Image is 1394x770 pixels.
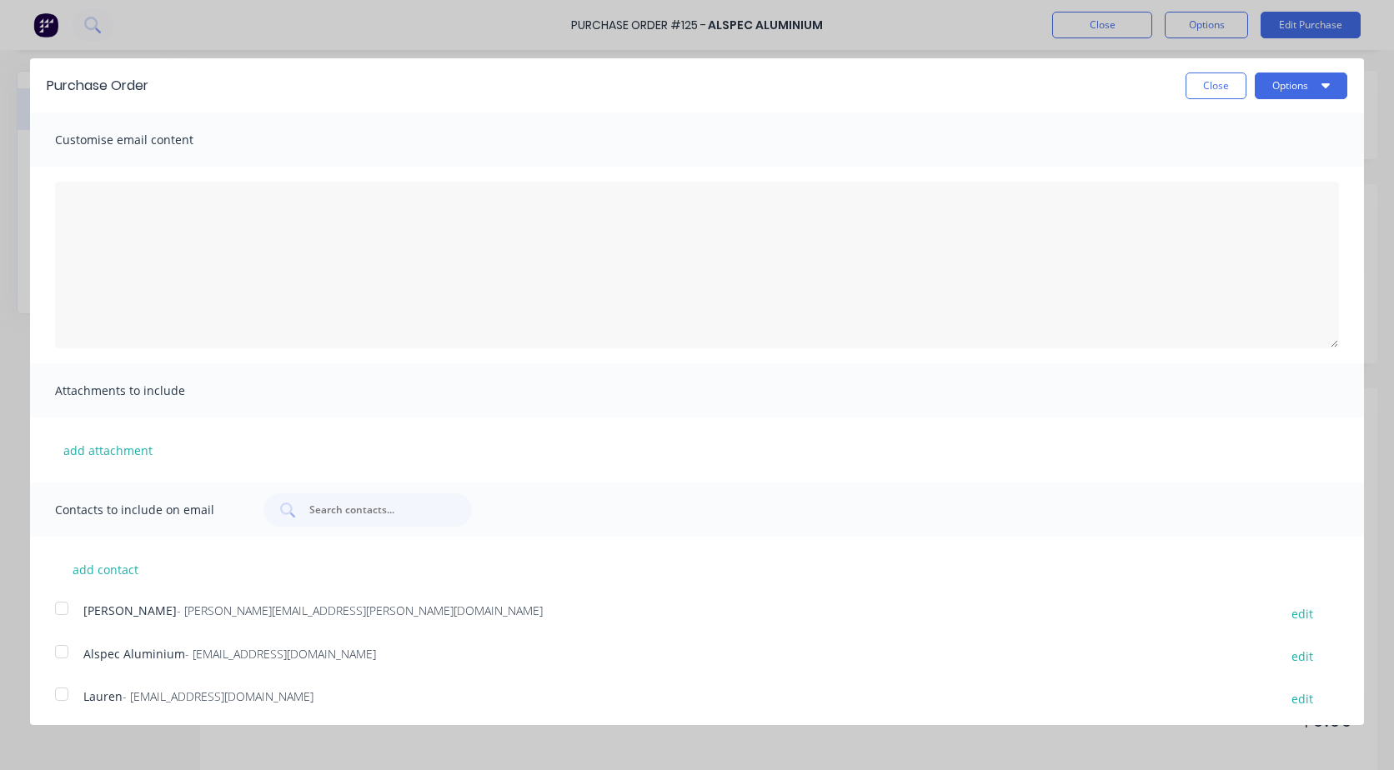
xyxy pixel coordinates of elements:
span: [PERSON_NAME] [83,602,177,618]
button: edit [1281,687,1323,710]
span: Alspec Aluminium [83,646,185,662]
button: Close [1186,72,1246,99]
button: add contact [55,557,155,582]
div: Purchase Order [47,76,148,96]
span: Customise email content [55,128,238,152]
button: edit [1281,645,1323,667]
span: - [PERSON_NAME][EMAIL_ADDRESS][PERSON_NAME][DOMAIN_NAME] [177,602,543,618]
button: Options [1255,72,1347,99]
span: Lauren [83,688,123,704]
input: Search contacts... [308,502,446,518]
span: - [EMAIL_ADDRESS][DOMAIN_NAME] [123,688,313,704]
span: - [EMAIL_ADDRESS][DOMAIN_NAME] [185,646,376,662]
button: edit [1281,602,1323,624]
span: Attachments to include [55,379,238,402]
button: add attachment [55,437,161,462]
span: Contacts to include on email [55,498,238,522]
